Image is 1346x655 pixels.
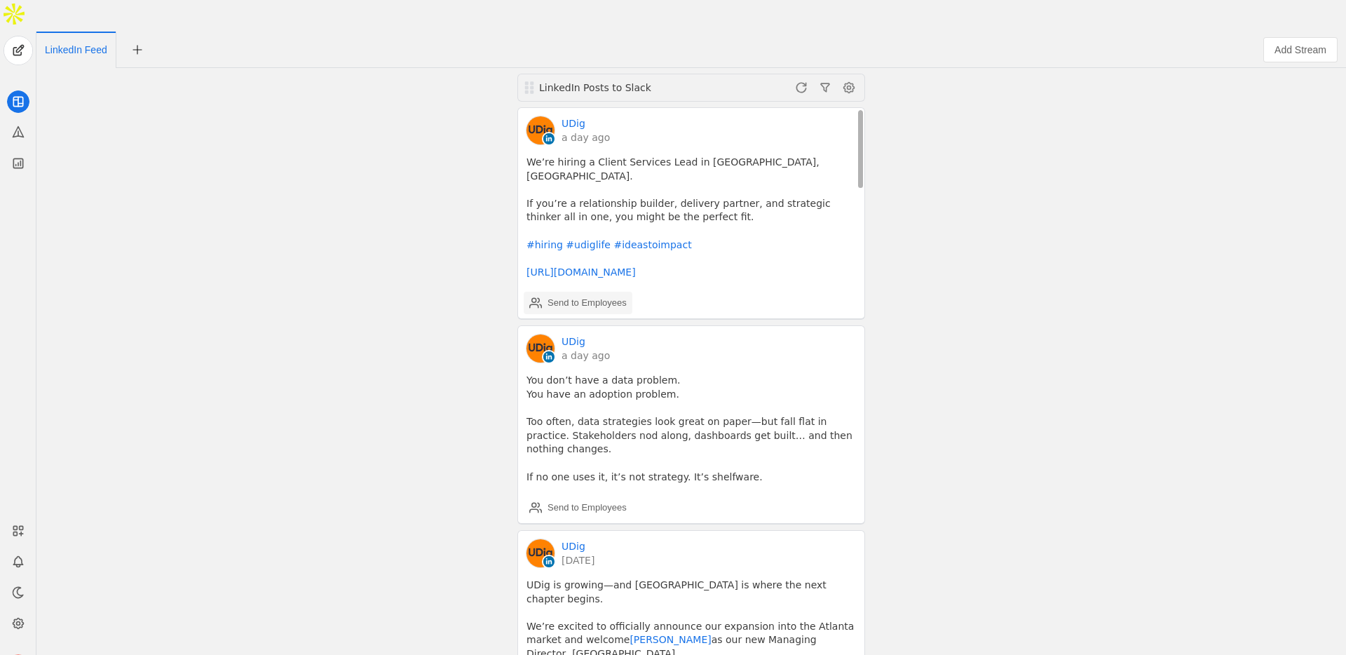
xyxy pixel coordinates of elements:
[548,296,627,310] div: Send to Employees
[526,116,555,144] img: cache
[539,81,706,95] div: LinkedIn Posts to Slack
[524,497,632,519] button: Send to Employees
[538,81,706,95] div: LinkedIn Posts to Slack
[524,292,632,314] button: Send to Employees
[562,116,585,130] a: UDig
[526,335,555,363] img: cache
[562,130,610,144] a: a day ago
[562,349,610,363] a: a day ago
[526,156,856,279] pre: We’re hiring a Client Services Lead in [GEOGRAPHIC_DATA], [GEOGRAPHIC_DATA]. If you’re a relation...
[562,335,585,349] a: UDig
[125,43,150,55] app-icon-button: New Tab
[45,45,107,55] span: Click to edit name
[548,501,627,515] div: Send to Employees
[566,239,611,250] a: #udiglife
[613,239,691,250] a: #ideastoimpact
[1274,43,1326,57] span: Add Stream
[526,539,555,567] img: cache
[526,239,563,250] a: #hiring
[630,634,711,645] a: [PERSON_NAME]
[526,374,856,484] pre: You don’t have a data problem. You have an adoption problem. Too often, data strategies look grea...
[562,553,594,567] a: [DATE]
[562,539,585,553] a: UDig
[1263,37,1338,62] button: Add Stream
[526,266,636,278] a: [URL][DOMAIN_NAME]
